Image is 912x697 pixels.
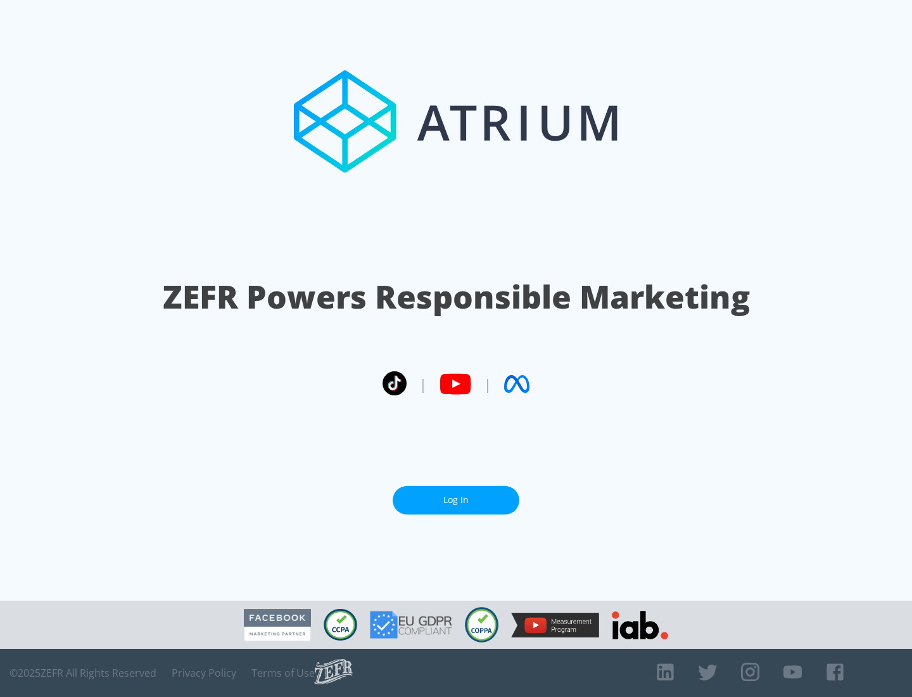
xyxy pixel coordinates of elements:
img: YouTube Measurement Program [511,613,599,637]
img: CCPA Compliant [324,609,357,641]
a: Log In [393,486,519,515]
a: Privacy Policy [172,667,236,679]
img: GDPR Compliant [370,611,452,639]
img: Facebook Marketing Partner [244,609,311,641]
span: | [484,374,491,393]
img: COPPA Compliant [465,607,498,643]
span: © 2025 ZEFR All Rights Reserved [9,667,156,679]
h1: ZEFR Powers Responsible Marketing [163,275,750,319]
a: Terms of Use [251,667,315,679]
span: | [419,374,427,393]
img: IAB [612,611,668,639]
